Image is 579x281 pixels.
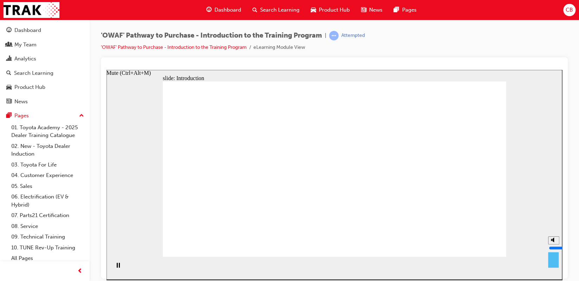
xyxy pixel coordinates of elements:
div: Search Learning [14,69,53,77]
span: News [369,6,382,14]
span: people-icon [6,42,12,48]
span: Product Hub [319,6,350,14]
a: search-iconSearch Learning [247,3,305,17]
a: 08. Service [8,221,87,232]
a: 09. Technical Training [8,231,87,242]
a: 05. Sales [8,181,87,192]
span: chart-icon [6,56,12,62]
span: Dashboard [214,6,241,14]
a: 02. New - Toyota Dealer Induction [8,141,87,159]
span: pages-icon [6,113,12,119]
span: Search Learning [260,6,300,14]
div: Attempted [341,32,365,39]
button: Pages [3,109,87,122]
a: 'OWAF' Pathway to Purchase - Introduction to the Training Program [101,44,246,50]
a: Analytics [3,52,87,65]
span: 'OWAF' Pathway to Purchase - Introduction to the Training Program [101,32,322,40]
button: CB [563,4,575,16]
div: My Team [14,41,37,49]
span: news-icon [6,99,12,105]
div: News [14,98,28,106]
div: misc controls [438,187,452,210]
a: 10. TUNE Rev-Up Training [8,242,87,253]
span: search-icon [252,6,257,14]
a: My Team [3,38,87,51]
a: news-iconNews [355,3,388,17]
div: playback controls [4,187,15,210]
span: car-icon [311,6,316,14]
a: Search Learning [3,67,87,80]
span: learningRecordVerb_ATTEMPT-icon [329,31,339,40]
a: car-iconProduct Hub [305,3,355,17]
span: CB [566,6,573,14]
a: 01. Toyota Academy - 2025 Dealer Training Catalogue [8,122,87,141]
span: search-icon [6,70,11,77]
span: Pages [402,6,416,14]
a: 04. Customer Experience [8,170,87,181]
button: DashboardMy TeamAnalyticsSearch LearningProduct HubNews [3,22,87,109]
span: car-icon [6,84,12,91]
a: guage-iconDashboard [201,3,247,17]
div: Analytics [14,55,36,63]
div: Product Hub [14,83,45,91]
a: 06. Electrification (EV & Hybrid) [8,191,87,210]
div: Pages [14,112,29,120]
span: | [325,32,326,40]
div: Dashboard [14,26,41,34]
span: guage-icon [206,6,212,14]
span: up-icon [79,111,84,120]
a: pages-iconPages [388,3,422,17]
a: Product Hub [3,81,87,94]
a: 03. Toyota For Life [8,159,87,170]
span: prev-icon [77,267,83,276]
a: Dashboard [3,24,87,37]
span: pages-icon [394,6,399,14]
a: News [3,95,87,108]
button: Pause (Ctrl+Alt+P) [4,192,15,204]
span: news-icon [361,6,366,14]
li: eLearning Module View [253,44,305,52]
img: Trak [4,2,59,18]
a: 07. Parts21 Certification [8,210,87,221]
span: guage-icon [6,27,12,34]
a: All Pages [8,253,87,264]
